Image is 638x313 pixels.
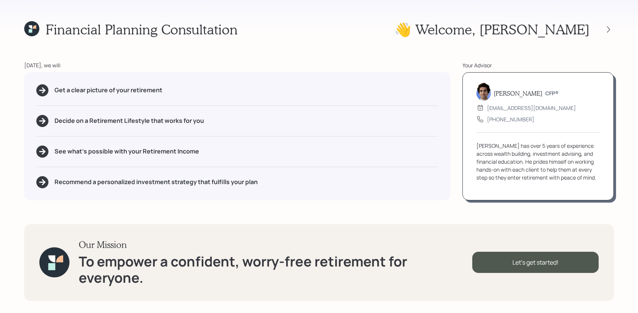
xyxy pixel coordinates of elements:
[462,61,614,69] div: Your Advisor
[45,21,238,37] h1: Financial Planning Consultation
[472,252,599,273] div: Let's get started!
[24,61,450,69] div: [DATE], we will:
[476,142,600,181] div: [PERSON_NAME] has over 5 years of experience across wealth building, investment advising, and fin...
[487,104,576,112] div: [EMAIL_ADDRESS][DOMAIN_NAME]
[487,115,534,123] div: [PHONE_NUMBER]
[54,117,204,124] h5: Decide on a Retirement Lifestyle that works for you
[394,21,590,37] h1: 👋 Welcome , [PERSON_NAME]
[54,148,199,155] h5: See what's possible with your Retirement Income
[476,82,491,101] img: harrison-schaefer-headshot-2.png
[54,178,258,186] h5: Recommend a personalized investment strategy that fulfills your plan
[79,239,472,250] h3: Our Mission
[494,90,542,97] h5: [PERSON_NAME]
[545,90,559,97] h6: CFP®
[54,87,162,94] h5: Get a clear picture of your retirement
[79,253,472,286] h1: To empower a confident, worry-free retirement for everyone.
